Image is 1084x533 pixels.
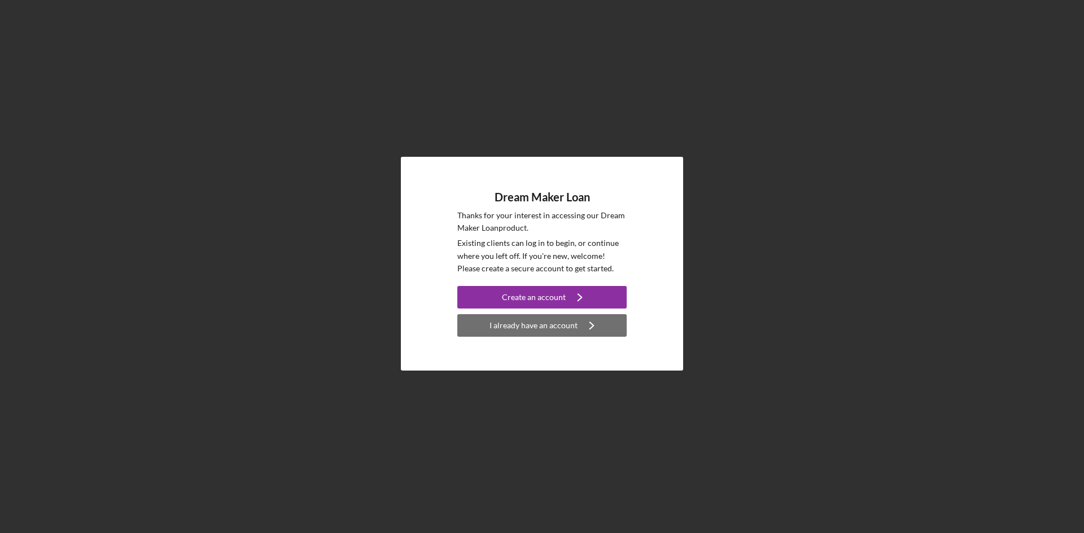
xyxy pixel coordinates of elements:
[457,286,627,311] a: Create an account
[489,314,578,337] div: I already have an account
[502,286,566,309] div: Create an account
[457,314,627,337] button: I already have an account
[457,286,627,309] button: Create an account
[457,237,627,275] p: Existing clients can log in to begin, or continue where you left off. If you're new, welcome! Ple...
[457,209,627,235] p: Thanks for your interest in accessing our Dream Maker Loan product.
[495,191,590,204] h4: Dream Maker Loan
